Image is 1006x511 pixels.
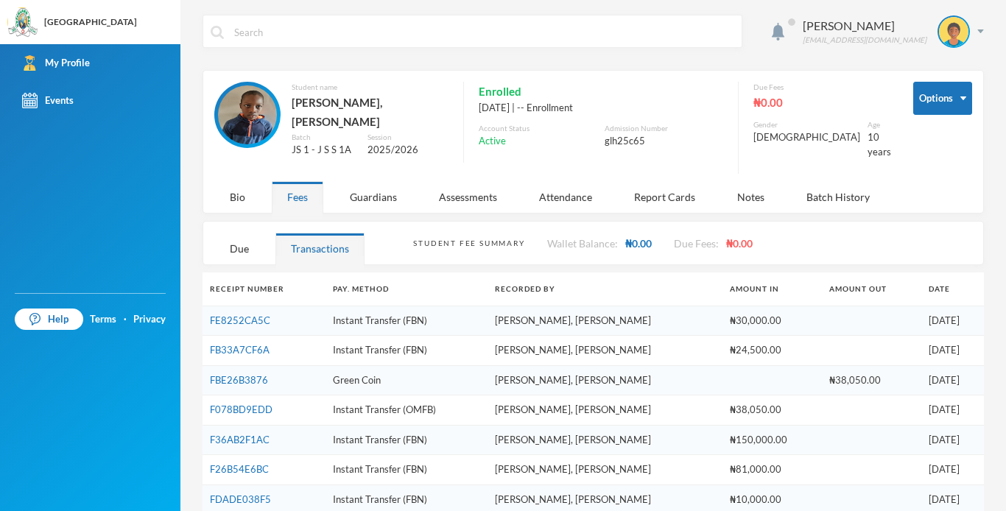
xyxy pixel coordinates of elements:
a: FDADE038F5 [210,493,271,505]
input: Search [233,15,734,49]
td: Instant Transfer (OMFB) [326,395,488,426]
div: Notes [722,181,780,213]
td: [PERSON_NAME], [PERSON_NAME] [488,306,722,336]
div: Student Fee Summary [413,238,524,249]
div: [PERSON_NAME] [803,17,926,35]
td: Instant Transfer (FBN) [326,336,488,366]
td: ₦24,500.00 [722,336,822,366]
div: 2025/2026 [367,143,449,158]
th: Date [921,272,984,306]
th: Pay. Method [326,272,488,306]
div: Guardians [334,181,412,213]
div: 10 years [868,130,891,159]
a: F078BD9EDD [210,403,272,415]
a: FBE26B3876 [210,374,268,386]
td: [PERSON_NAME], [PERSON_NAME] [488,455,722,485]
a: Help [15,309,83,331]
div: ₦0.00 [753,93,891,112]
span: Wallet Balance: [547,237,618,250]
img: search [211,26,224,39]
td: [DATE] [921,336,984,366]
div: Account Status [479,123,597,134]
div: [PERSON_NAME], [PERSON_NAME] [292,93,449,132]
div: Assessments [423,181,513,213]
td: [PERSON_NAME], [PERSON_NAME] [488,395,722,426]
span: ₦0.00 [625,237,652,250]
td: Instant Transfer (FBN) [326,306,488,336]
div: · [124,312,127,327]
div: Bio [214,181,261,213]
a: F26B54E6BC [210,463,269,475]
div: Student name [292,82,449,93]
a: FE8252CA5C [210,314,270,326]
a: F36AB2F1AC [210,434,270,445]
div: Report Cards [619,181,711,213]
div: Attendance [524,181,608,213]
div: Events [22,93,74,108]
td: [DATE] [921,455,984,485]
div: Age [868,119,891,130]
td: Instant Transfer (FBN) [326,455,488,485]
div: Due [214,233,264,264]
div: Batch [292,132,356,143]
th: Recorded By [488,272,722,306]
span: ₦0.00 [726,237,753,250]
div: Session [367,132,449,143]
td: [PERSON_NAME], [PERSON_NAME] [488,336,722,366]
div: glh25c65 [605,134,723,149]
img: STUDENT [218,85,277,144]
th: Receipt Number [203,272,326,306]
div: JS 1 - J S S 1A [292,143,356,158]
div: [DEMOGRAPHIC_DATA] [753,130,860,145]
div: Admission Number [605,123,723,134]
img: logo [8,8,38,38]
div: Gender [753,119,860,130]
td: ₦81,000.00 [722,455,822,485]
td: ₦150,000.00 [722,425,822,455]
div: Fees [272,181,323,213]
div: [GEOGRAPHIC_DATA] [44,15,137,29]
div: Batch History [791,181,885,213]
span: Enrolled [479,82,521,101]
span: Due Fees: [674,237,719,250]
td: Green Coin [326,365,488,395]
td: [PERSON_NAME], [PERSON_NAME] [488,365,722,395]
button: Options [913,82,972,115]
td: [DATE] [921,425,984,455]
td: Instant Transfer (FBN) [326,425,488,455]
td: ₦38,050.00 [822,365,921,395]
td: [DATE] [921,306,984,336]
td: [DATE] [921,365,984,395]
div: [DATE] | -- Enrollment [479,101,723,116]
span: Active [479,134,506,149]
div: [EMAIL_ADDRESS][DOMAIN_NAME] [803,35,926,46]
div: Transactions [275,233,365,264]
div: My Profile [22,55,90,71]
td: ₦38,050.00 [722,395,822,426]
div: Due Fees [753,82,891,93]
th: Amount In [722,272,822,306]
img: STUDENT [939,17,968,46]
td: [DATE] [921,395,984,426]
th: Amount Out [822,272,921,306]
td: [PERSON_NAME], [PERSON_NAME] [488,425,722,455]
a: Privacy [133,312,166,327]
a: FB33A7CF6A [210,344,270,356]
td: ₦30,000.00 [722,306,822,336]
a: Terms [90,312,116,327]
